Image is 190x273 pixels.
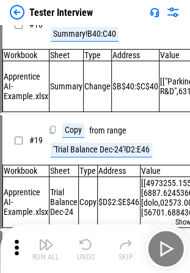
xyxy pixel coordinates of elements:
td: Workbook [3,50,49,61]
div: from [89,126,105,135]
td: $B$40:$C$40 [112,61,159,112]
span: # 18 [29,20,43,29]
img: Support [150,7,159,17]
td: Address [98,165,141,177]
td: Workbook [3,165,49,177]
td: Sheet [49,165,79,177]
img: Settings menu [166,5,180,20]
div: 'Trial Balance Dec-24'!D2:E46 [51,143,152,157]
span: # 19 [29,135,43,145]
td: Copy [79,177,98,228]
td: $D$2:$E$46 [98,177,141,228]
div: range [107,126,126,135]
td: Change [84,61,112,112]
div: Copy [62,123,84,138]
td: Sheet [49,50,84,61]
td: Apprentice AI-Example.xlsx [3,177,49,228]
img: Back [10,5,24,20]
div: Tester Interview [29,7,93,18]
td: Trial Balance Dec-24 [49,177,79,228]
td: Type [84,50,112,61]
td: Apprentice AI-Example.xlsx [3,61,49,112]
td: Summary [49,61,84,112]
td: Type [79,165,98,177]
div: Summary!B40:C40 [51,27,119,42]
td: Address [112,50,159,61]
